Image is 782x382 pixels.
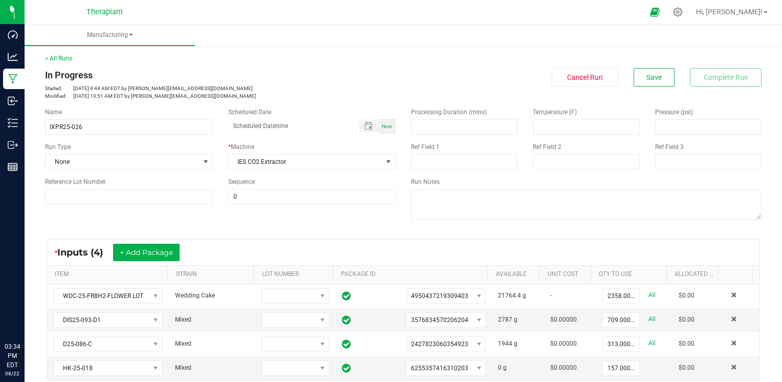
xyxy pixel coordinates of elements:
span: 6255357416310203 [411,365,468,372]
span: g [514,316,517,323]
span: - [550,292,552,299]
a: Unit CostSortable [548,270,587,279]
span: In Sync [342,338,351,350]
p: 08/22 [5,370,20,377]
span: 0 [498,364,502,371]
span: Theraplant [86,8,123,16]
span: Mixed [175,316,191,323]
span: $0.00 [679,292,694,299]
button: Cancel Run [552,68,618,87]
span: Ref Field 2 [533,143,561,151]
span: Run Notes [411,178,440,185]
a: LOT NUMBERSortable [262,270,329,279]
span: 2427823060354923 [411,341,468,348]
button: Complete Run [690,68,762,87]
span: $0.00 [679,340,694,347]
span: 21764.4 [498,292,521,299]
inline-svg: Outbound [8,140,18,150]
inline-svg: Inventory [8,118,18,128]
span: g [503,364,507,371]
span: Ref Field 3 [655,143,684,151]
span: 1944 [498,340,512,347]
span: 2787 [498,316,512,323]
span: NO DATA FOUND [53,336,163,352]
span: Save [646,73,662,81]
span: Ref Field 1 [411,143,440,151]
span: Mixed [175,364,191,371]
span: Processing Duration (mins) [411,109,487,116]
span: $0.00000 [550,364,577,371]
div: In Progress [45,68,396,82]
span: $0.00 [679,364,694,371]
span: NO DATA FOUND [53,360,163,376]
span: Mixed [175,340,191,347]
input: Scheduled Datetime [228,119,349,132]
p: [DATE] 10:51 AM EDT by [PERSON_NAME][EMAIL_ADDRESS][DOMAIN_NAME] [45,92,396,100]
inline-svg: Manufacturing [8,74,18,84]
span: In Sync [342,314,351,326]
span: Complete Run [704,73,748,81]
span: Manufacturing [25,31,195,39]
a: All [648,336,656,350]
span: Pressure (psi) [655,109,693,116]
p: 03:34 PM EDT [5,342,20,370]
iframe: Resource center unread badge [30,299,42,311]
span: Open Ecommerce Menu [643,2,666,22]
a: STRAINSortable [176,270,250,279]
iframe: Resource center [10,300,41,331]
span: Wedding Cake [175,292,215,299]
a: Sortable [726,270,749,279]
span: Inputs (4) [57,247,113,258]
p: [DATE] 9:44 AM EDT by [PERSON_NAME][EMAIL_ADDRESS][DOMAIN_NAME] [45,84,396,92]
a: PACKAGE IDSortable [341,270,484,279]
span: Started: [45,84,73,92]
span: In Sync [342,290,351,302]
a: ITEMSortable [55,270,164,279]
span: Machine [231,143,254,151]
button: + Add Package [113,244,180,261]
span: Now [382,123,393,129]
span: Run Type [45,142,71,152]
span: 3576834570206204 [411,316,468,324]
span: Hi, [PERSON_NAME]! [696,8,763,16]
div: Manage settings [671,7,684,17]
span: WDC-25-FR8H2-FLOWER LOT [54,289,149,303]
span: IES CO2 Extractor [229,155,383,169]
inline-svg: Dashboard [8,30,18,40]
span: Scheduled Date [228,109,271,116]
span: NO DATA FOUND [53,288,163,304]
a: All [648,288,656,302]
inline-svg: Analytics [8,52,18,62]
span: Sequence [228,178,255,185]
span: Reference Lot Number [45,178,106,185]
span: Modified: [45,92,73,100]
inline-svg: Reports [8,162,18,172]
span: $0.00 [679,316,694,323]
span: g [514,340,517,347]
span: NO DATA FOUND [53,312,163,328]
span: D25-086-C [54,337,149,351]
a: < All Runs [45,55,72,62]
span: 4950437219309403 [411,292,468,300]
span: In Sync [342,362,351,374]
button: Save [634,68,675,87]
a: Manufacturing [25,25,195,46]
a: QTY TO USESortable [599,270,662,279]
a: All [648,312,656,326]
span: g [523,292,526,299]
span: Toggle popup [359,119,379,132]
span: NO DATA FOUND [406,360,486,376]
span: Temperature (F) [533,109,577,116]
span: Cancel Run [567,73,603,81]
a: AVAILABLESortable [496,270,535,279]
span: None [46,155,200,169]
span: $0.00000 [550,340,577,347]
span: HK-25-018 [54,361,149,375]
inline-svg: Inbound [8,96,18,106]
span: DIS25-093-D1 [54,313,149,327]
span: Name [45,109,62,116]
a: Allocated CostSortable [675,270,714,279]
span: $0.00000 [550,316,577,323]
